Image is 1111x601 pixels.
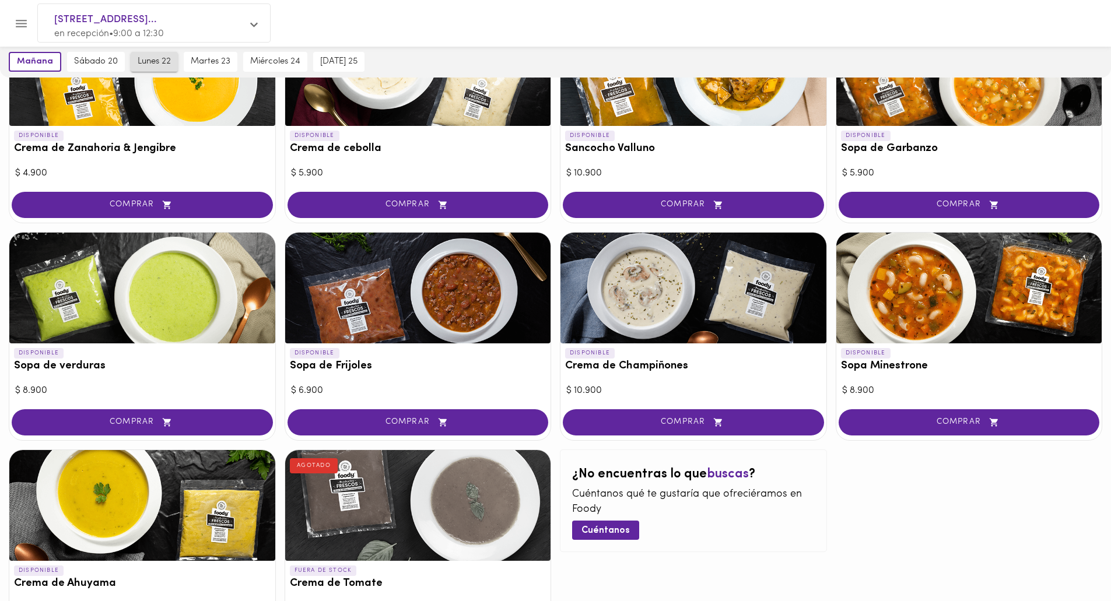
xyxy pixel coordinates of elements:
button: COMPRAR [839,409,1100,435]
div: Sopa de verduras [9,233,275,343]
h2: ¿No encuentras lo que ? [572,468,815,481]
button: sábado 20 [67,52,125,72]
span: lunes 22 [138,57,171,67]
span: COMPRAR [853,417,1085,427]
div: $ 10.900 [566,167,821,180]
h3: Crema de cebolla [290,143,546,155]
button: COMPRAR [563,409,824,435]
p: DISPONIBLE [14,348,64,359]
span: Cuéntanos [581,525,630,536]
button: Menu [7,9,36,38]
button: martes 23 [184,52,237,72]
p: Cuéntanos qué te gustaría que ofreciéramos en Foody [572,487,815,517]
p: DISPONIBLE [565,131,615,141]
h3: Sopa Minestrone [841,360,1098,372]
button: COMPRAR [288,192,549,218]
button: lunes 22 [131,52,178,72]
span: [STREET_ADDRESS]... [54,12,242,27]
h3: Sopa de Garbanzo [841,143,1098,155]
span: COMPRAR [302,417,534,427]
div: $ 6.900 [291,384,545,398]
p: DISPONIBLE [14,565,64,576]
p: DISPONIBLE [841,348,891,359]
span: buscas [707,468,749,481]
p: DISPONIBLE [565,348,615,359]
p: DISPONIBLE [841,131,891,141]
div: $ 8.900 [15,384,269,398]
div: Crema de Champiñones [560,233,826,343]
button: COMPRAR [288,409,549,435]
span: COMPRAR [853,200,1085,210]
span: en recepción • 9:00 a 12:30 [54,29,164,38]
div: Crema de Ahuyama [9,450,275,561]
div: $ 4.900 [15,167,269,180]
div: Crema de Tomate [285,450,551,561]
div: $ 8.900 [842,384,1096,398]
span: COMPRAR [577,417,809,427]
span: COMPRAR [26,417,258,427]
div: $ 10.900 [566,384,821,398]
span: mañana [17,57,53,67]
button: mañana [9,52,61,72]
div: $ 5.900 [842,167,1096,180]
button: COMPRAR [563,192,824,218]
h3: Sopa de verduras [14,360,271,372]
iframe: Messagebird Livechat Widget [1043,533,1099,589]
button: COMPRAR [12,409,273,435]
button: COMPRAR [839,192,1100,218]
button: Cuéntanos [572,521,639,540]
p: DISPONIBLE [290,131,339,141]
button: miércoles 24 [243,52,307,72]
p: DISPONIBLE [14,131,64,141]
div: Sopa de Frijoles [285,233,551,343]
span: sábado 20 [74,57,118,67]
p: FUERA DE STOCK [290,565,357,576]
div: $ 5.900 [291,167,545,180]
span: COMPRAR [26,200,258,210]
p: DISPONIBLE [290,348,339,359]
div: Sopa Minestrone [836,233,1102,343]
h3: Sopa de Frijoles [290,360,546,372]
div: AGOTADO [290,458,338,473]
h3: Crema de Ahuyama [14,578,271,590]
button: [DATE] 25 [313,52,365,72]
h3: Crema de Champiñones [565,360,822,372]
button: COMPRAR [12,192,273,218]
h3: Crema de Tomate [290,578,546,590]
span: COMPRAR [577,200,809,210]
h3: Sancocho Valluno [565,143,822,155]
h3: Crema de Zanahoria & Jengibre [14,143,271,155]
span: martes 23 [191,57,230,67]
span: [DATE] 25 [320,57,358,67]
span: miércoles 24 [250,57,300,67]
span: COMPRAR [302,200,534,210]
